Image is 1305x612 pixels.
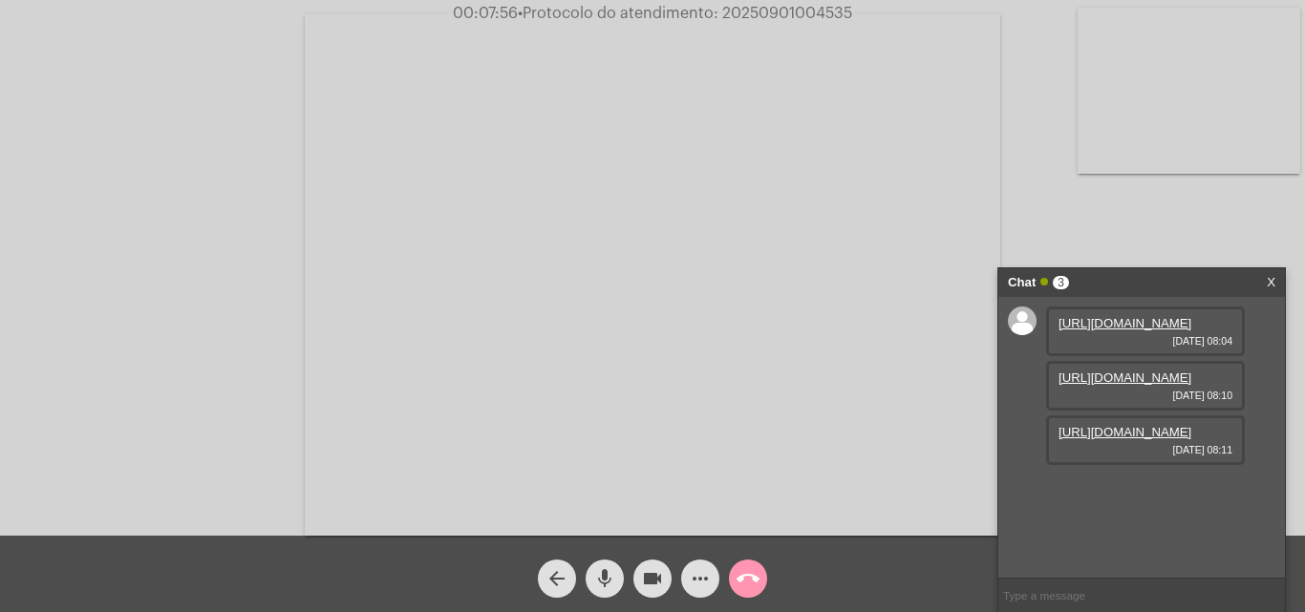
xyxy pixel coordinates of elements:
[1267,268,1275,297] a: X
[1059,335,1232,347] span: [DATE] 08:04
[1008,268,1036,297] strong: Chat
[998,579,1285,612] input: Type a message
[518,6,852,21] span: Protocolo do atendimento: 20250901004535
[1040,278,1048,285] span: Online
[737,567,759,590] mat-icon: call_end
[1059,316,1191,330] a: [URL][DOMAIN_NAME]
[1059,370,1191,385] a: [URL][DOMAIN_NAME]
[1059,390,1232,401] span: [DATE] 08:10
[641,567,664,590] mat-icon: videocam
[1059,425,1191,439] a: [URL][DOMAIN_NAME]
[1053,276,1069,289] span: 3
[518,6,523,21] span: •
[453,6,518,21] span: 00:07:56
[689,567,712,590] mat-icon: more_horiz
[546,567,568,590] mat-icon: arrow_back
[1059,444,1232,455] span: [DATE] 08:11
[593,567,616,590] mat-icon: mic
